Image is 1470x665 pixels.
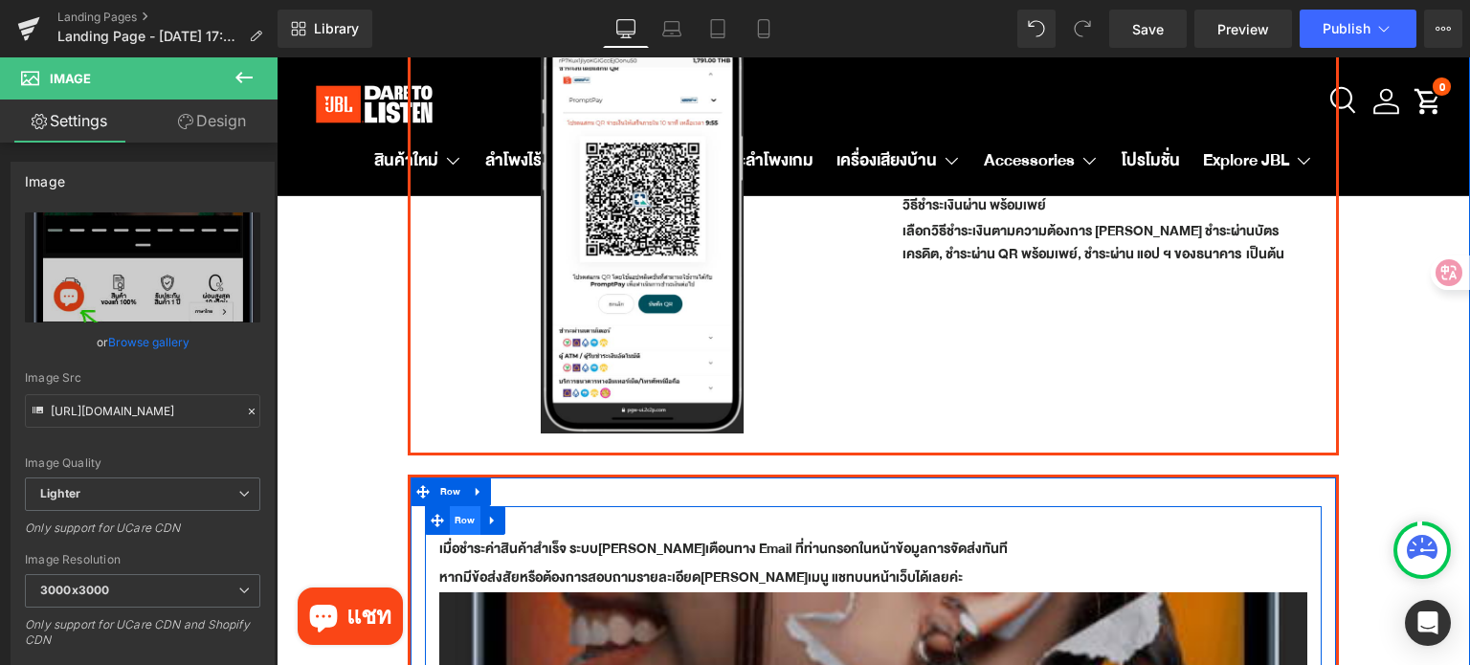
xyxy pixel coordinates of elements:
[108,325,189,359] a: Browse gallery
[741,10,787,48] a: Mobile
[57,10,278,25] a: Landing Pages
[1405,600,1451,646] div: Open Intercom Messenger
[1300,10,1416,48] button: Publish
[25,371,260,385] div: Image Src
[25,332,260,352] div: or
[163,477,1032,506] div: เมื่อชำระค่าสินค้าสำเร็จ ระบบ[PERSON_NAME]เตือนทาง Email ที่ท่านกรอกในหน้าข้อมูลการจัดส่งทันที
[1017,10,1056,48] button: Undo
[163,506,1032,535] div: หากมีข้อส่งสัยหรือต้องการสอบถามรายละเอียด[PERSON_NAME]เมนู แชทบนหน้าเว็บได้เลยค่ะ
[143,100,281,143] a: Design
[15,530,132,592] inbox-online-store-chat: แชทร้านค้าออนไลน์ของ Shopify
[626,134,1032,163] div: วิธีชำระเงินผ่าน พร้อมเพย์
[649,10,695,48] a: Laptop
[1323,21,1370,36] span: Publish
[626,163,1032,209] p: เลือกวิธีชำระเงินตามความต้องการ [PERSON_NAME] ชำระผ่านบัตรเครดิต, ชำระผ่าน QR พร้อมเพย์, ชำระผ่าน...
[57,29,241,44] span: Landing Page - [DATE] 17:49:25
[278,10,372,48] a: New Library
[40,583,109,597] b: 3000x3000
[25,394,260,428] input: Link
[25,521,260,548] div: Only support for UCare CDN
[25,163,65,189] div: Image
[159,420,189,449] span: Row
[25,553,260,566] div: Image Resolution
[314,20,359,37] span: Library
[1194,10,1292,48] a: Preview
[173,449,204,477] span: Row
[1063,10,1102,48] button: Redo
[189,420,214,449] a: Expand / Collapse
[25,617,260,660] div: Only support for UCare CDN and Shopify CDN
[40,486,80,500] b: Lighter
[25,456,260,470] div: Image Quality
[204,449,229,477] a: Expand / Collapse
[695,10,741,48] a: Tablet
[50,71,91,86] span: Image
[603,10,649,48] a: Desktop
[1424,10,1462,48] button: More
[1217,19,1269,39] span: Preview
[1132,19,1164,39] span: Save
